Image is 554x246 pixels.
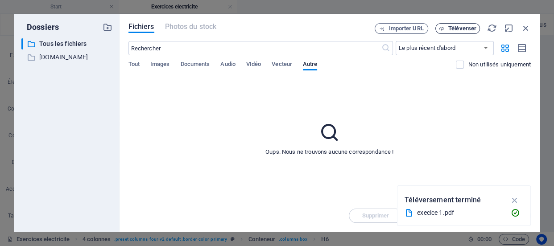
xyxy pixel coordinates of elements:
p: Oups. Nous ne trouvons aucune correspondance ! [265,148,393,156]
span: Téléverser [448,26,476,31]
i: Actualiser [487,23,497,33]
input: Rechercher [128,41,381,55]
span: Fichiers [128,21,154,32]
i: Fermer [521,23,531,33]
span: Vecteur [272,59,292,71]
button: Téléverser [435,23,480,34]
div: ​ [21,38,23,49]
i: Réduire [504,23,514,33]
p: Téléversement terminé [405,194,481,206]
span: Ce type de fichier n'est pas pris en charge par cet élément. [165,21,217,32]
div: cours-electricite.com [21,52,96,63]
span: VIdéo [246,59,261,71]
span: Importer URL [389,26,423,31]
div: [DOMAIN_NAME] [21,52,112,63]
button: Importer URL [375,23,428,34]
span: Documents [181,59,210,71]
div: execice 1.pdf [417,208,504,218]
span: Audio [220,59,235,71]
p: Affiche uniquement les fichiers non utilisés sur ce site web. Les fichiers ajoutés pendant cette ... [468,61,531,69]
p: Tous les fichiers [39,39,96,49]
span: Images [150,59,170,71]
p: Dossiers [21,21,59,33]
span: Autre [303,59,317,71]
p: [DOMAIN_NAME] [39,52,96,62]
span: Tout [128,59,140,71]
i: Créer un nouveau dossier [103,22,112,32]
